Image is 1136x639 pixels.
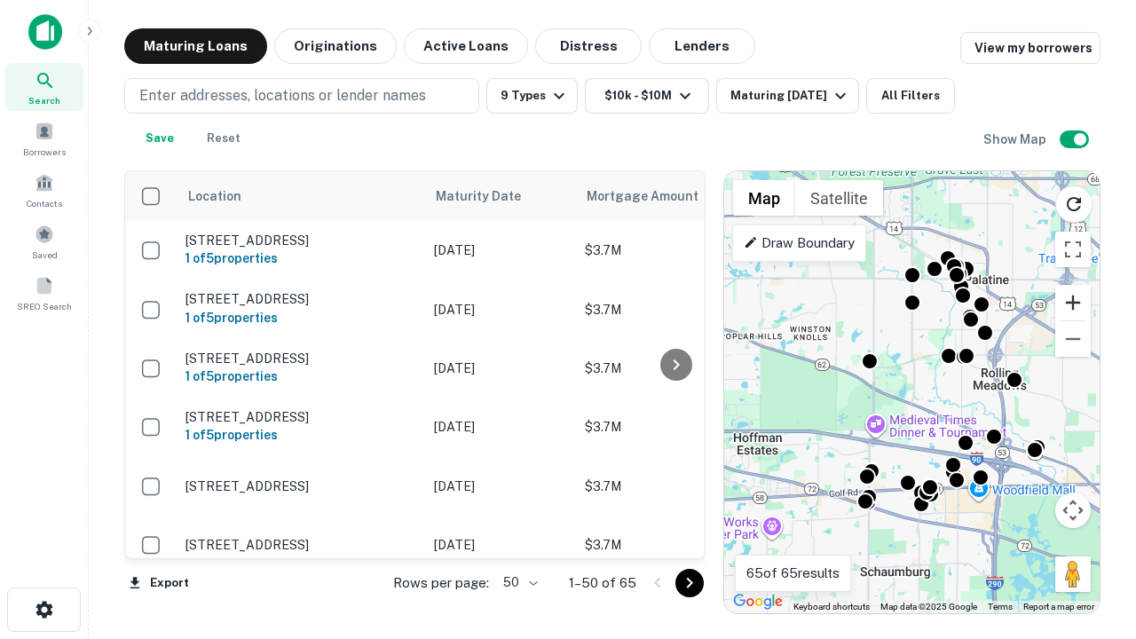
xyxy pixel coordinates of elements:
div: 50 [496,570,540,596]
p: 65 of 65 results [746,563,840,584]
p: [DATE] [434,417,567,437]
button: Lenders [649,28,755,64]
p: $3.7M [585,535,762,555]
h6: 1 of 5 properties [185,308,416,327]
a: Saved [5,217,83,265]
button: Zoom out [1055,321,1091,357]
p: [DATE] [434,535,567,555]
p: [STREET_ADDRESS] [185,409,416,425]
p: Rows per page: [393,572,489,594]
button: $10k - $10M [585,78,709,114]
button: Maturing Loans [124,28,267,64]
button: Distress [535,28,642,64]
button: All Filters [866,78,955,114]
a: Contacts [5,166,83,214]
a: Search [5,63,83,111]
p: [STREET_ADDRESS] [185,537,416,553]
h6: Show Map [983,130,1049,149]
p: Enter addresses, locations or lender names [139,85,426,106]
span: Borrowers [23,145,66,159]
button: Active Loans [404,28,528,64]
th: Maturity Date [425,171,576,221]
img: Google [729,590,787,613]
p: [DATE] [434,477,567,496]
button: Enter addresses, locations or lender names [124,78,479,114]
span: Map data ©2025 Google [880,602,977,611]
span: Mortgage Amount [587,185,722,207]
p: $3.7M [585,477,762,496]
button: Show satellite imagery [795,180,883,216]
span: Location [187,185,241,207]
div: 0 0 [724,171,1100,613]
a: SREO Search [5,269,83,317]
div: Maturing [DATE] [730,85,851,106]
a: View my borrowers [960,32,1100,64]
a: Open this area in Google Maps (opens a new window) [729,590,787,613]
h6: 1 of 5 properties [185,367,416,386]
p: $3.7M [585,417,762,437]
button: Show street map [733,180,795,216]
a: Report a map error [1023,602,1094,611]
p: [DATE] [434,359,567,378]
iframe: Chat Widget [1047,497,1136,582]
a: Terms (opens in new tab) [988,602,1013,611]
th: Location [177,171,425,221]
span: Maturity Date [436,185,544,207]
p: [DATE] [434,300,567,319]
button: Reload search area [1055,185,1093,223]
button: Reset [195,121,252,156]
button: Go to next page [675,569,704,597]
span: Search [28,93,60,107]
p: [STREET_ADDRESS] [185,478,416,494]
img: capitalize-icon.png [28,14,62,50]
button: Map camera controls [1055,493,1091,528]
h6: 1 of 5 properties [185,248,416,268]
p: [DATE] [434,241,567,260]
span: Saved [32,248,58,262]
button: Toggle fullscreen view [1055,232,1091,267]
button: Keyboard shortcuts [793,601,870,613]
p: [STREET_ADDRESS] [185,291,416,307]
button: Maturing [DATE] [716,78,859,114]
span: Contacts [27,196,62,210]
h6: 1 of 5 properties [185,425,416,445]
p: [STREET_ADDRESS] [185,351,416,367]
p: Draw Boundary [744,233,855,254]
button: Originations [274,28,397,64]
button: Zoom in [1055,285,1091,320]
p: $3.7M [585,359,762,378]
button: Export [124,570,193,596]
a: Borrowers [5,114,83,162]
button: Save your search to get updates of matches that match your search criteria. [131,121,188,156]
p: 1–50 of 65 [569,572,636,594]
th: Mortgage Amount [576,171,771,221]
button: 9 Types [486,78,578,114]
p: [STREET_ADDRESS] [185,233,416,248]
span: SREO Search [17,299,72,313]
p: $3.7M [585,300,762,319]
p: $3.7M [585,241,762,260]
